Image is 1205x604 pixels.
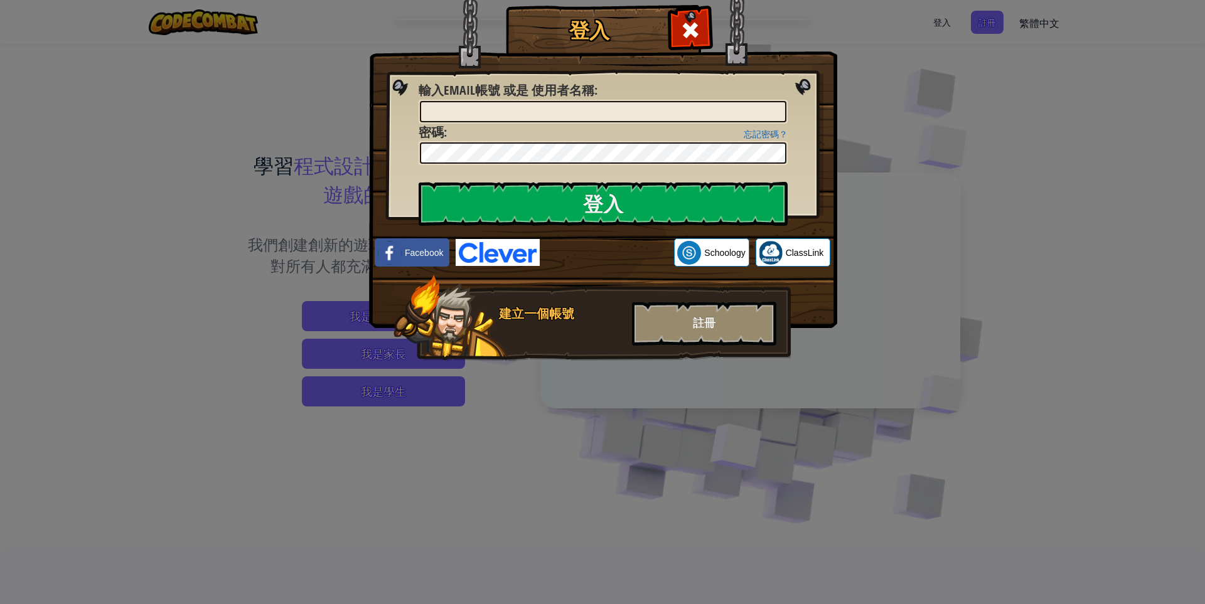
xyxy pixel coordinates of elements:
span: Facebook [405,246,443,259]
label: : [419,82,597,100]
label: : [419,124,447,142]
span: 密碼 [419,124,444,140]
img: schoology.png [677,241,701,265]
img: classlink-logo-small.png [759,241,783,265]
div: 註冊 [632,302,776,346]
span: 輸入Email帳號 或是 使用者名稱 [419,82,594,98]
span: Schoology [704,246,745,259]
img: facebook_small.png [378,241,402,265]
input: 登入 [419,182,788,226]
a: 忘記密碼？ [744,129,788,139]
div: 建立一個帳號 [499,305,624,323]
span: ClassLink [786,246,824,259]
h1: 登入 [509,19,669,41]
img: clever-logo-blue.png [456,239,540,266]
iframe: 「使用 Google 帳戶登入」按鈕 [540,239,674,267]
